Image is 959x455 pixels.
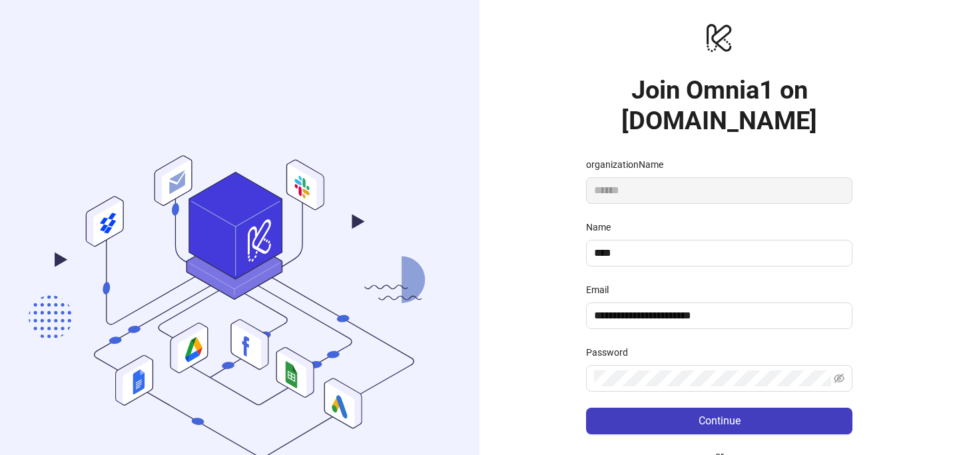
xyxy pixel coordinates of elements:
[586,345,637,360] label: Password
[594,245,842,261] input: Name
[586,75,852,136] h1: Join Omnia1 on [DOMAIN_NAME]
[586,408,852,434] button: Continue
[594,308,842,324] input: Email
[586,282,617,297] label: Email
[834,373,844,384] span: eye-invisible
[586,220,619,234] label: Name
[699,415,741,427] span: Continue
[594,370,831,386] input: Password
[586,177,852,204] input: organizationName
[586,157,672,172] label: organizationName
